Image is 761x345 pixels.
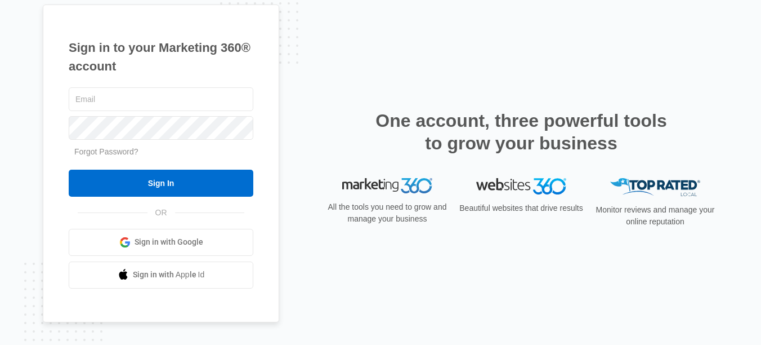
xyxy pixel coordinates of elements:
span: Sign in with Apple Id [133,269,205,281]
input: Sign In [69,170,253,197]
span: Sign in with Google [135,236,203,248]
a: Forgot Password? [74,147,138,156]
span: OR [147,207,175,219]
h1: Sign in to your Marketing 360® account [69,38,253,76]
p: Monitor reviews and manage your online reputation [592,204,718,228]
p: All the tools you need to grow and manage your business [324,201,450,225]
p: Beautiful websites that drive results [458,202,584,214]
a: Sign in with Google [69,229,253,256]
input: Email [69,87,253,111]
h2: One account, three powerful tools to grow your business [372,109,670,154]
a: Sign in with Apple Id [69,262,253,289]
img: Top Rated Local [610,178,700,197]
img: Websites 360 [476,178,566,194]
img: Marketing 360 [342,178,432,194]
